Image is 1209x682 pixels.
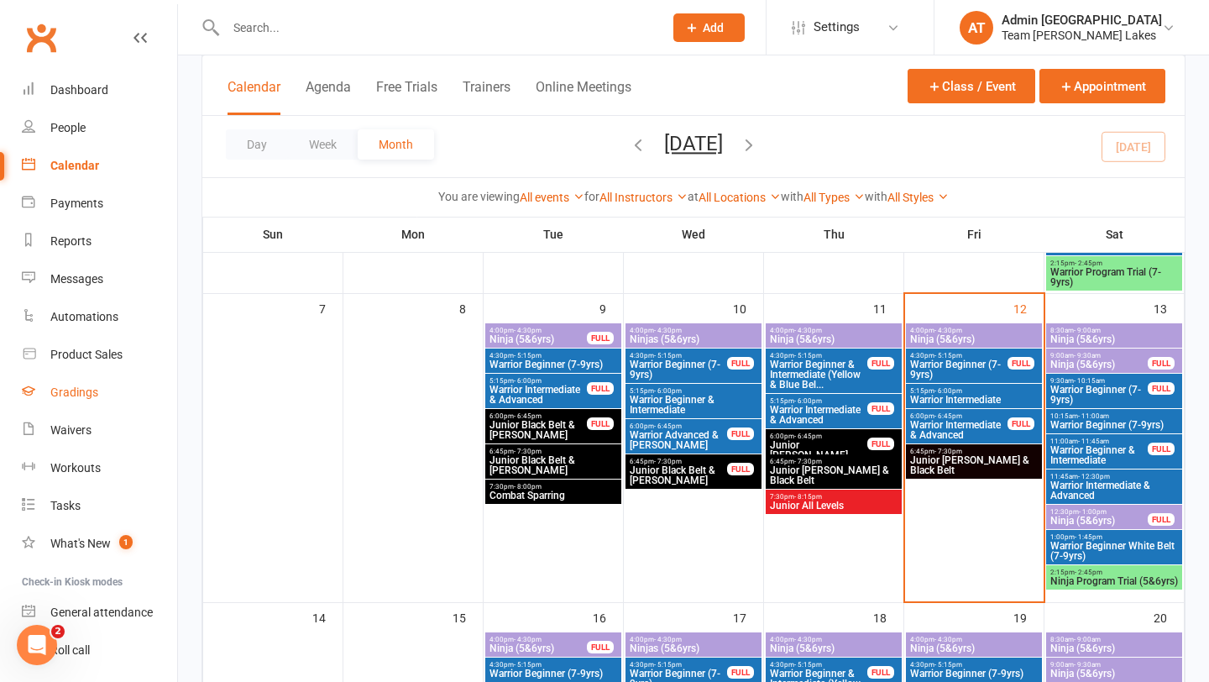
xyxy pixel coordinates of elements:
[769,327,898,334] span: 4:00pm
[119,535,133,549] span: 1
[794,433,822,440] span: - 6:45pm
[629,387,758,395] span: 5:15pm
[688,190,699,203] strong: at
[794,661,822,669] span: - 5:15pm
[587,641,614,653] div: FULL
[727,463,754,475] div: FULL
[1049,569,1179,576] span: 2:15pm
[629,430,728,450] span: Warrior Advanced & [PERSON_NAME]
[794,458,822,465] span: - 7:30pm
[1049,327,1179,334] span: 8:30am
[50,348,123,361] div: Product Sales
[376,79,437,115] button: Free Trials
[934,387,962,395] span: - 6:00pm
[769,397,868,405] span: 5:15pm
[1079,508,1107,516] span: - 1:00pm
[22,71,177,109] a: Dashboard
[358,129,434,160] button: Month
[727,357,754,370] div: FULL
[489,377,588,385] span: 5:15pm
[1078,412,1109,420] span: - 11:00am
[1049,260,1179,267] span: 2:15pm
[1007,417,1034,430] div: FULL
[22,412,177,449] a: Waivers
[960,11,993,45] div: AT
[909,448,1039,455] span: 6:45pm
[934,636,962,643] span: - 4:30pm
[520,191,584,204] a: All events
[489,448,618,455] span: 6:45pm
[873,603,903,631] div: 18
[1074,377,1105,385] span: - 10:15am
[50,159,99,172] div: Calendar
[909,420,1008,440] span: Warrior Intermediate & Advanced
[489,334,588,344] span: Ninja (5&6yrs)
[629,395,758,415] span: Warrior Beginner & Intermediate
[867,438,894,450] div: FULL
[22,298,177,336] a: Automations
[584,190,599,203] strong: for
[909,352,1008,359] span: 4:30pm
[593,603,623,631] div: 16
[1078,438,1109,445] span: - 11:45am
[463,79,510,115] button: Trainers
[654,387,682,395] span: - 6:00pm
[50,386,98,399] div: Gradings
[1154,294,1184,322] div: 13
[22,632,177,669] a: Roll call
[769,359,868,390] span: Warrior Beginner & Intermediate (Yellow & Blue Bel...
[228,79,280,115] button: Calendar
[1075,533,1102,541] span: - 1:45pm
[1154,603,1184,631] div: 20
[629,359,728,380] span: Warrior Beginner (7-9yrs)
[654,352,682,359] span: - 5:15pm
[1074,352,1101,359] span: - 9:30am
[794,636,822,643] span: - 4:30pm
[1148,513,1175,526] div: FULL
[769,636,898,643] span: 4:00pm
[489,661,618,669] span: 4:30pm
[629,661,728,669] span: 4:30pm
[22,374,177,412] a: Gradings
[1049,334,1179,344] span: Ninja (5&6yrs)
[908,69,1035,103] button: Class / Event
[22,147,177,185] a: Calendar
[1049,480,1179,501] span: Warrior Intermediate & Advanced
[50,197,103,210] div: Payments
[1049,438,1149,445] span: 11:00am
[50,121,86,134] div: People
[1013,603,1044,631] div: 19
[769,433,868,440] span: 6:00pm
[629,334,758,344] span: Ninjas (5&6yrs)
[1075,569,1102,576] span: - 2:45pm
[794,327,822,334] span: - 4:30pm
[934,412,962,420] span: - 6:45pm
[22,336,177,374] a: Product Sales
[288,129,358,160] button: Week
[22,487,177,525] a: Tasks
[312,603,343,631] div: 14
[814,8,860,46] span: Settings
[1049,359,1149,370] span: Ninja (5&6yrs)
[306,79,351,115] button: Agenda
[22,449,177,487] a: Workouts
[514,483,542,491] span: - 8:00pm
[22,525,177,563] a: What's New1
[50,83,108,97] div: Dashboard
[909,643,1039,653] span: Ninja (5&6yrs)
[629,458,728,465] span: 6:45pm
[629,352,728,359] span: 4:30pm
[909,669,1039,679] span: Warrior Beginner (7-9yrs)
[50,272,103,286] div: Messages
[769,405,868,425] span: Warrior Intermediate & Advanced
[50,461,101,475] div: Workouts
[803,191,865,204] a: All Types
[1148,357,1175,370] div: FULL
[221,16,652,39] input: Search...
[733,603,763,631] div: 17
[587,417,614,430] div: FULL
[489,483,618,491] span: 7:30pm
[50,423,92,437] div: Waivers
[887,191,949,204] a: All Styles
[909,661,1039,669] span: 4:30pm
